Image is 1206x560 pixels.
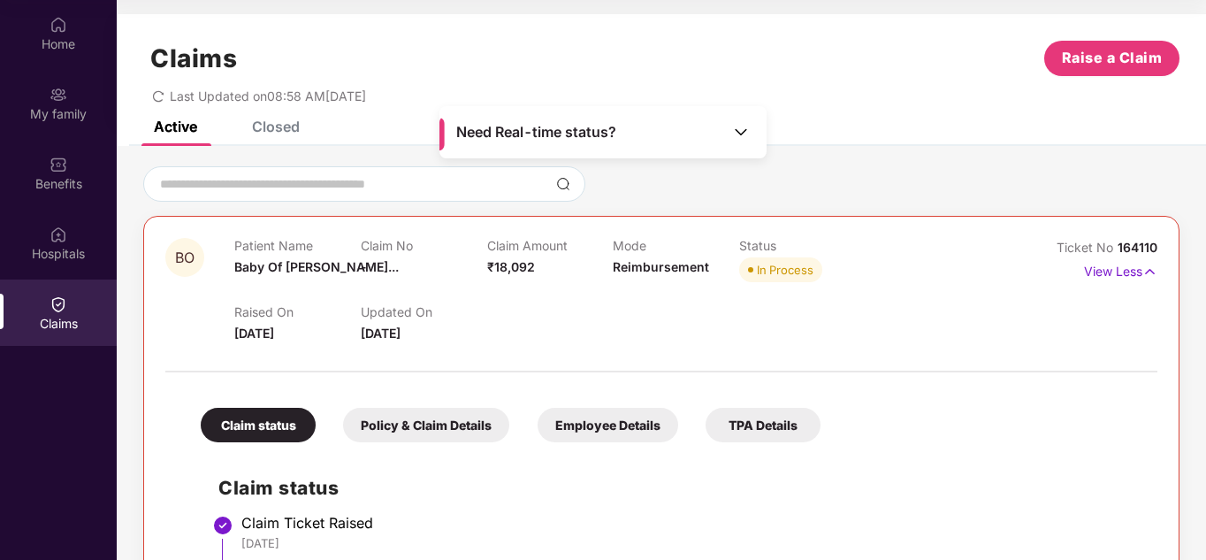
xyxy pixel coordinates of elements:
[1057,240,1118,255] span: Ticket No
[50,156,67,173] img: svg+xml;base64,PHN2ZyBpZD0iQmVuZWZpdHMiIHhtbG5zPSJodHRwOi8vd3d3LnczLm9yZy8yMDAwL3N2ZyIgd2lkdGg9Ij...
[241,535,1140,551] div: [DATE]
[361,259,367,274] span: -
[170,88,366,104] span: Last Updated on 08:58 AM[DATE]
[361,304,487,319] p: Updated On
[50,86,67,104] img: svg+xml;base64,PHN2ZyB3aWR0aD0iMjAiIGhlaWdodD0iMjAiIHZpZXdCb3g9IjAgMCAyMCAyMCIgZmlsbD0ibm9uZSIgeG...
[234,259,399,274] span: Baby Of [PERSON_NAME]...
[50,16,67,34] img: svg+xml;base64,PHN2ZyBpZD0iSG9tZSIgeG1sbnM9Imh0dHA6Ly93d3cudzMub3JnLzIwMDAvc3ZnIiB3aWR0aD0iMjAiIG...
[150,43,237,73] h1: Claims
[252,118,300,135] div: Closed
[201,408,316,442] div: Claim status
[234,238,361,253] p: Patient Name
[234,326,274,341] span: [DATE]
[487,238,614,253] p: Claim Amount
[218,473,1140,502] h2: Claim status
[613,259,709,274] span: Reimbursement
[1142,262,1157,281] img: svg+xml;base64,PHN2ZyB4bWxucz0iaHR0cDovL3d3dy53My5vcmcvMjAwMC9zdmciIHdpZHRoPSIxNyIgaGVpZ2h0PSIxNy...
[212,515,233,536] img: svg+xml;base64,PHN2ZyBpZD0iU3RlcC1Eb25lLTMyeDMyIiB4bWxucz0iaHR0cDovL3d3dy53My5vcmcvMjAwMC9zdmciIH...
[361,326,401,341] span: [DATE]
[50,295,67,313] img: svg+xml;base64,PHN2ZyBpZD0iQ2xhaW0iIHhtbG5zPSJodHRwOi8vd3d3LnczLm9yZy8yMDAwL3N2ZyIgd2lkdGg9IjIwIi...
[456,123,616,142] span: Need Real-time status?
[175,250,195,265] span: BO
[732,123,750,141] img: Toggle Icon
[1084,257,1157,281] p: View Less
[234,304,361,319] p: Raised On
[706,408,821,442] div: TPA Details
[556,177,570,191] img: svg+xml;base64,PHN2ZyBpZD0iU2VhcmNoLTMyeDMyIiB4bWxucz0iaHR0cDovL3d3dy53My5vcmcvMjAwMC9zdmciIHdpZH...
[154,118,197,135] div: Active
[739,238,866,253] p: Status
[613,238,739,253] p: Mode
[343,408,509,442] div: Policy & Claim Details
[361,238,487,253] p: Claim No
[1118,240,1157,255] span: 164110
[1044,41,1179,76] button: Raise a Claim
[241,514,1140,532] div: Claim Ticket Raised
[538,408,678,442] div: Employee Details
[50,226,67,243] img: svg+xml;base64,PHN2ZyBpZD0iSG9zcGl0YWxzIiB4bWxucz0iaHR0cDovL3d3dy53My5vcmcvMjAwMC9zdmciIHdpZHRoPS...
[1062,47,1163,69] span: Raise a Claim
[487,259,535,274] span: ₹18,092
[757,261,813,279] div: In Process
[152,88,164,104] span: redo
